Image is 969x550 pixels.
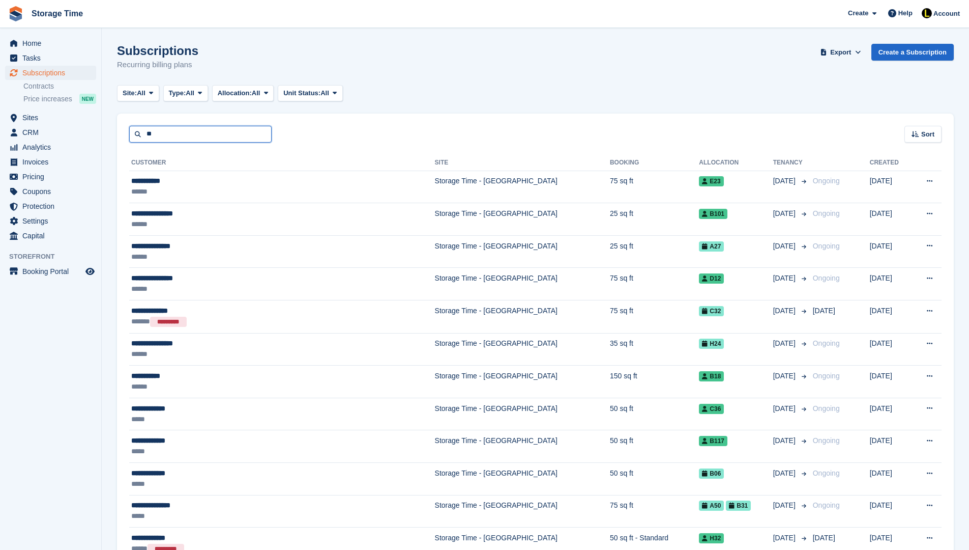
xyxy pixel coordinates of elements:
[610,398,699,430] td: 50 sq ft
[610,268,699,300] td: 75 sq ft
[773,306,798,316] span: [DATE]
[870,235,911,268] td: [DATE]
[23,81,96,91] a: Contracts
[813,372,840,380] span: Ongoing
[933,9,960,19] span: Account
[813,209,840,217] span: Ongoing
[435,463,610,496] td: Storage Time - [GEOGRAPHIC_DATA]
[699,241,724,252] span: A27
[169,88,186,98] span: Type:
[773,273,798,284] span: [DATE]
[870,300,911,334] td: [DATE]
[921,129,934,140] span: Sort
[898,8,913,18] span: Help
[813,501,840,509] span: Ongoing
[813,177,840,185] span: Ongoing
[79,94,96,104] div: NEW
[22,155,83,169] span: Invoices
[773,468,798,479] span: [DATE]
[22,264,83,279] span: Booking Portal
[813,469,840,477] span: Ongoing
[435,203,610,236] td: Storage Time - [GEOGRAPHIC_DATA]
[22,214,83,228] span: Settings
[773,500,798,511] span: [DATE]
[870,495,911,528] td: [DATE]
[818,44,863,61] button: Export
[5,51,96,65] a: menu
[813,436,840,445] span: Ongoing
[699,306,724,316] span: C32
[5,111,96,125] a: menu
[435,300,610,334] td: Storage Time - [GEOGRAPHIC_DATA]
[129,155,435,171] th: Customer
[22,66,83,80] span: Subscriptions
[5,155,96,169] a: menu
[773,371,798,381] span: [DATE]
[163,85,208,102] button: Type: All
[435,495,610,528] td: Storage Time - [GEOGRAPHIC_DATA]
[22,229,83,243] span: Capital
[9,252,101,262] span: Storefront
[870,430,911,463] td: [DATE]
[848,8,868,18] span: Create
[137,88,145,98] span: All
[5,184,96,199] a: menu
[23,94,72,104] span: Price increases
[117,85,159,102] button: Site: All
[212,85,274,102] button: Allocation: All
[22,36,83,50] span: Home
[435,171,610,203] td: Storage Time - [GEOGRAPHIC_DATA]
[5,214,96,228] a: menu
[435,398,610,430] td: Storage Time - [GEOGRAPHIC_DATA]
[283,88,320,98] span: Unit Status:
[813,534,835,542] span: [DATE]
[435,268,610,300] td: Storage Time - [GEOGRAPHIC_DATA]
[218,88,252,98] span: Allocation:
[5,36,96,50] a: menu
[610,333,699,366] td: 35 sq ft
[830,47,851,58] span: Export
[22,170,83,184] span: Pricing
[813,339,840,347] span: Ongoing
[871,44,954,61] a: Create a Subscription
[435,155,610,171] th: Site
[610,300,699,334] td: 75 sq ft
[699,469,724,479] span: B06
[22,184,83,199] span: Coupons
[699,209,727,219] span: B101
[117,44,198,58] h1: Subscriptions
[773,533,798,543] span: [DATE]
[610,430,699,463] td: 50 sq ft
[5,140,96,154] a: menu
[610,366,699,398] td: 150 sq ft
[699,339,724,349] span: H24
[773,403,798,414] span: [DATE]
[813,307,835,315] span: [DATE]
[922,8,932,18] img: Laaibah Sarwar
[699,436,727,446] span: B117
[610,203,699,236] td: 25 sq ft
[320,88,329,98] span: All
[5,66,96,80] a: menu
[699,273,724,284] span: D12
[699,371,724,381] span: B18
[610,155,699,171] th: Booking
[5,125,96,140] a: menu
[870,333,911,366] td: [DATE]
[870,398,911,430] td: [DATE]
[773,241,798,252] span: [DATE]
[813,242,840,250] span: Ongoing
[27,5,87,22] a: Storage Time
[123,88,137,98] span: Site:
[870,171,911,203] td: [DATE]
[610,235,699,268] td: 25 sq ft
[22,140,83,154] span: Analytics
[22,111,83,125] span: Sites
[22,51,83,65] span: Tasks
[435,235,610,268] td: Storage Time - [GEOGRAPHIC_DATA]
[5,170,96,184] a: menu
[699,533,724,543] span: H32
[773,176,798,186] span: [DATE]
[5,229,96,243] a: menu
[117,59,198,71] p: Recurring billing plans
